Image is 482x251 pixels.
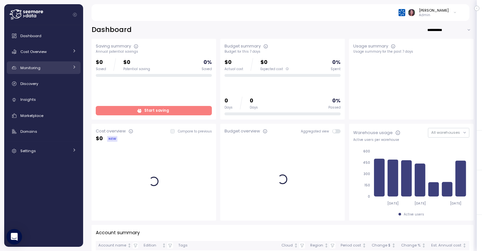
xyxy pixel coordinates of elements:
[225,43,261,49] div: Budget summary
[419,13,449,17] p: Admin
[7,109,81,122] a: Marketplace
[107,136,117,142] div: NEW
[7,125,81,138] a: Domains
[225,67,243,71] div: Actual cost
[98,243,126,248] div: Account name
[141,241,176,250] th: EditionNot sorted
[144,106,169,115] span: Start saving
[225,58,243,67] p: $0
[123,67,150,71] div: Potential saving
[353,43,388,49] div: Usage summary
[7,144,81,157] a: Settings
[20,148,36,153] span: Settings
[96,67,106,71] div: Saved
[429,241,469,250] th: Est. Annual costNot sorted
[20,49,47,54] span: Cost Overview
[399,9,405,16] img: 68790ce639d2d68da1992664.PNG
[419,8,449,13] div: [PERSON_NAME]
[96,128,126,134] div: Cost overview
[353,49,469,54] div: Usage summary for the past 7 days
[372,243,390,248] div: Change $
[20,129,37,134] span: Domains
[364,183,370,187] tspan: 150
[20,65,40,70] span: Monitoring
[328,105,341,110] div: Passed
[404,212,424,217] div: Active users
[415,201,426,205] tspan: [DATE]
[332,97,341,105] p: 0 %
[353,138,469,142] div: Active users per warehouse
[363,161,370,165] tspan: 450
[96,229,140,236] p: Account summary
[363,149,370,153] tspan: 600
[127,243,132,248] div: Not sorted
[7,29,81,42] a: Dashboard
[250,97,258,105] p: 0
[178,129,212,134] p: Compare to previous
[20,81,38,86] span: Discovery
[462,243,467,248] div: Not sorted
[162,243,166,248] div: Not sorted
[6,229,22,245] div: Open Intercom Messenger
[294,243,298,248] div: Not sorted
[96,241,141,250] th: Account nameNot sorted
[202,67,212,71] div: Saved
[20,113,43,118] span: Marketplace
[391,243,396,248] div: Not sorted
[428,128,469,137] button: All warehouses
[408,9,415,16] img: ACg8ocLDuIZlR5f2kIgtapDwVC7yp445s3OgbrQTIAV7qYj8P05r5pI=s96-c
[71,12,79,17] button: Collapse navigation
[301,129,332,133] span: Aggregated view
[203,58,212,67] p: 0 %
[96,43,131,49] div: Saving summary
[260,58,289,67] p: $0
[123,58,150,67] p: $0
[450,201,462,205] tspan: [DATE]
[341,243,361,248] div: Period cost
[281,243,293,248] div: Cloud
[260,67,283,71] span: Expected cost
[225,49,341,54] div: Budget for this 7 days
[225,97,233,105] p: 0
[279,241,308,250] th: CloudNot sorted
[422,243,426,248] div: Not sorted
[96,134,103,143] p: $ 0
[401,243,421,248] div: Change %
[96,58,106,67] p: $0
[250,105,258,110] div: Days
[20,97,36,102] span: Insights
[368,194,370,199] tspan: 0
[96,49,212,54] div: Annual potential savings
[353,130,393,136] div: Warehouse usage
[92,25,132,35] h2: Dashboard
[431,130,460,135] span: All warehouses
[388,201,399,205] tspan: [DATE]
[7,61,81,74] a: Monitoring
[364,172,370,176] tspan: 300
[96,106,212,115] a: Start saving
[362,243,367,248] div: Not sorted
[7,93,81,106] a: Insights
[338,241,369,250] th: Period costNot sorted
[331,67,341,71] div: Spent
[369,241,399,250] th: Change $Not sorted
[225,128,260,134] div: Budget overview
[431,243,461,248] div: Est. Annual cost
[7,45,81,58] a: Cost Overview
[399,241,429,250] th: Change %Not sorted
[144,243,161,248] div: Edition
[225,105,233,110] div: Days
[7,77,81,90] a: Discovery
[20,33,41,38] span: Dashboard
[324,243,329,248] div: Not sorted
[332,58,341,67] p: 0 %
[310,243,323,248] div: Region
[308,241,338,250] th: RegionNot sorted
[178,243,276,248] div: Tags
